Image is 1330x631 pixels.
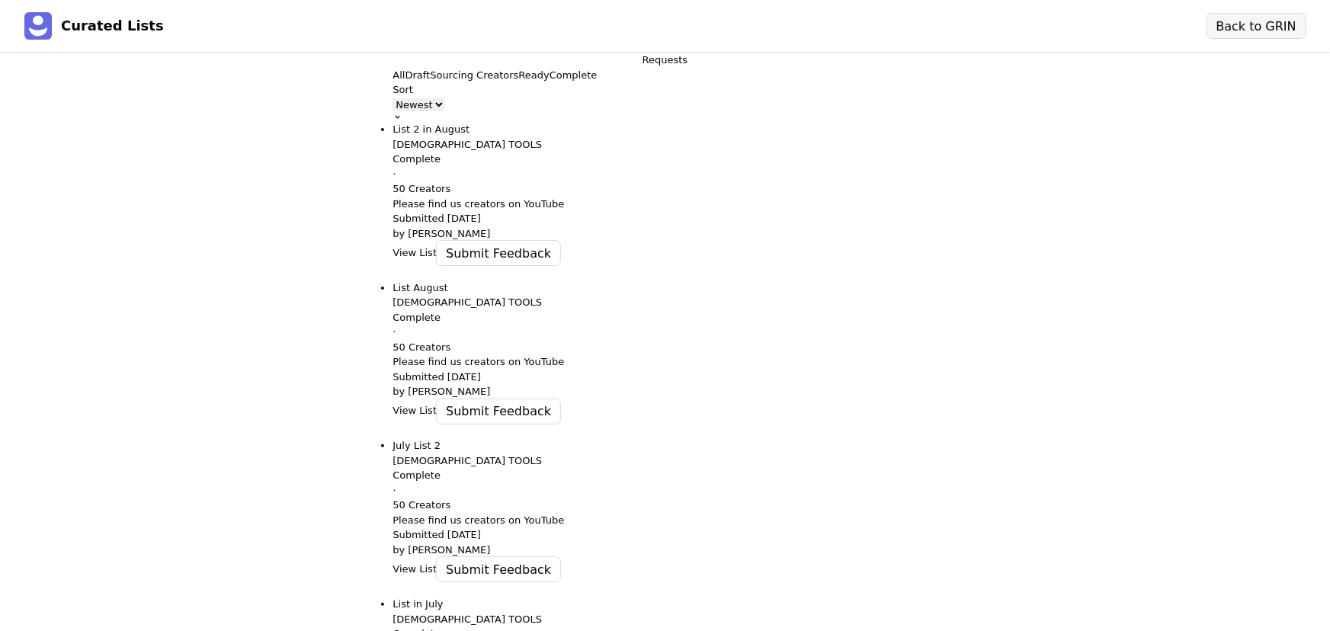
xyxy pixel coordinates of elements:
button: Submit Feedback [437,399,560,424]
button: Back to GRIN [1207,14,1306,38]
p: Please find us creators on YouTube [393,513,937,528]
p: Complete [393,468,937,483]
h3: List 2 in August [393,122,937,137]
p: by [PERSON_NAME] [393,384,937,399]
p: Ready [518,68,549,83]
p: 50 Creators [393,498,937,513]
p: 50 Creators [393,181,937,197]
h3: Requests [643,53,688,68]
button: View List [393,245,437,261]
h3: List August [393,280,937,296]
p: [DEMOGRAPHIC_DATA] TOOLS [393,295,937,310]
p: Complete [393,152,937,167]
p: Please find us creators on YouTube [393,354,937,370]
p: Draft [405,68,431,83]
p: Submitted [DATE] [393,527,937,543]
button: Submit Feedback [437,241,560,265]
p: Submitted [DATE] [393,370,937,385]
p: [DEMOGRAPHIC_DATA] TOOLS [393,453,937,469]
p: by [PERSON_NAME] [393,226,937,242]
p: · [393,167,937,182]
p: 50 Creators [393,340,937,355]
p: All [393,68,405,83]
p: [DEMOGRAPHIC_DATA] TOOLS [393,137,937,152]
p: Sourcing Creators [430,68,518,83]
p: Complete [393,310,937,325]
p: Please find us creators on YouTube [393,197,937,212]
h3: List in July [393,597,937,612]
p: · [393,325,937,340]
p: · [393,483,937,498]
p: by [PERSON_NAME] [393,543,937,558]
p: Complete [550,68,598,83]
h3: Curated Lists [61,18,164,34]
p: [DEMOGRAPHIC_DATA] TOOLS [393,612,937,627]
button: Submit Feedback [437,557,560,581]
label: Sort [393,84,413,95]
button: View List [393,562,437,577]
p: Submitted [DATE] [393,211,937,226]
h3: July List 2 [393,438,937,453]
button: View List [393,403,437,418]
